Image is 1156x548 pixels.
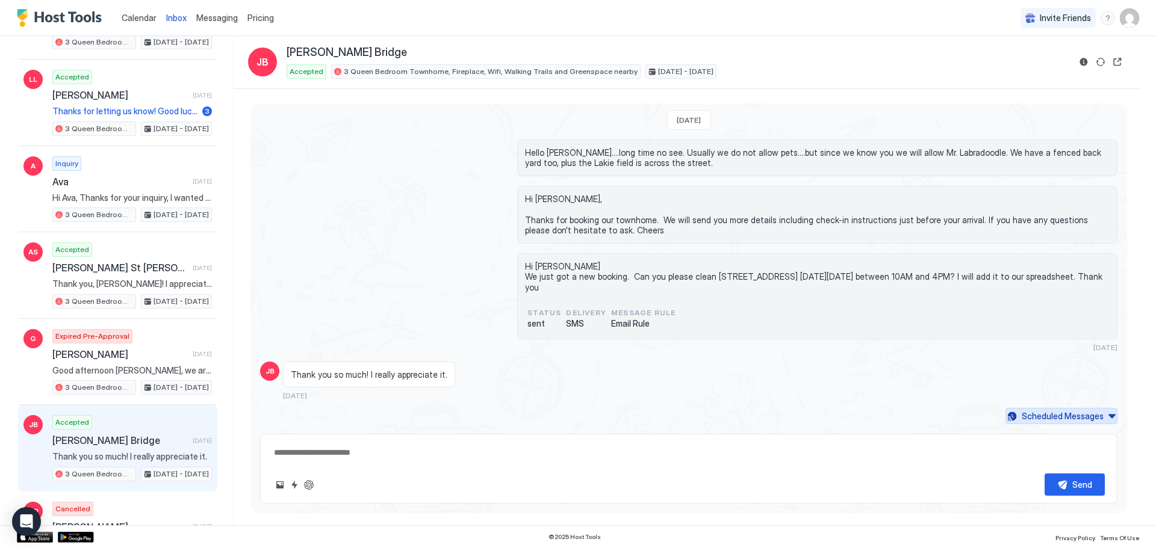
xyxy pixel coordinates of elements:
[55,244,89,255] span: Accepted
[55,417,89,428] span: Accepted
[266,366,275,377] span: JB
[52,279,212,289] span: Thank you, [PERSON_NAME]! I appreciate your understanding, and I wish you all the best as well. I...
[193,177,212,185] span: [DATE]
[65,123,133,134] span: 3 Queen Bedroom Townhome, Fireplace, Wifi, Walking Trails and Greenspace nearby
[193,264,212,272] span: [DATE]
[256,55,269,69] span: JB
[29,419,38,430] span: JB
[1055,534,1095,541] span: Privacy Policy
[166,13,187,23] span: Inbox
[31,161,36,171] span: A
[1045,473,1105,496] button: Send
[1101,11,1115,25] div: menu
[196,13,238,23] span: Messaging
[30,333,36,344] span: G
[17,9,107,27] a: Host Tools Logo
[291,369,447,380] span: Thank you so much! I really appreciate it.
[65,382,133,393] span: 3 Queen Bedroom Townhome, Fireplace, Wifi, Walking Trails and Greenspace nearby
[1022,410,1104,422] div: Scheduled Messages
[122,13,157,23] span: Calendar
[154,382,209,393] span: [DATE] - [DATE]
[1100,534,1139,541] span: Terms Of Use
[525,147,1110,168] span: Hello [PERSON_NAME]….long time no see. Usually we do not allow pets….but since we know you we wil...
[196,11,238,24] a: Messaging
[12,507,41,536] div: Open Intercom Messenger
[65,469,133,479] span: 3 Queen Bedroom Townhome, Fireplace, Wifi, Walking Trails and Greenspace nearby
[1072,478,1092,491] div: Send
[52,106,197,117] span: Thanks for letting us know! Good luck with the new house.
[658,66,713,77] span: [DATE] - [DATE]
[193,523,212,531] span: [DATE]
[287,46,407,60] span: [PERSON_NAME] Bridge
[65,209,133,220] span: 3 Queen Bedroom Townhome, Fireplace, Wifi, Walking Trails and Greenspace nearby
[52,176,188,188] span: Ava
[52,365,212,376] span: Good afternoon [PERSON_NAME], we are coming over to [GEOGRAPHIC_DATA] for a family wedding and ar...
[302,478,316,492] button: ChatGPT Auto Reply
[52,348,188,360] span: [PERSON_NAME]
[1077,55,1091,69] button: Reservation information
[287,478,302,492] button: Quick reply
[29,74,37,85] span: LL
[1093,55,1108,69] button: Sync reservation
[1093,343,1117,352] span: [DATE]
[193,350,212,358] span: [DATE]
[154,209,209,220] span: [DATE] - [DATE]
[52,89,188,101] span: [PERSON_NAME]
[28,506,39,517] span: CP
[1100,531,1139,543] a: Terms Of Use
[58,532,94,543] a: Google Play Store
[52,434,188,446] span: [PERSON_NAME] Bridge
[273,478,287,492] button: Upload image
[52,451,212,462] span: Thank you so much! I really appreciate it.
[55,503,90,514] span: Cancelled
[611,307,676,318] span: Message Rule
[611,318,676,329] span: Email Rule
[154,296,209,307] span: [DATE] - [DATE]
[65,37,133,48] span: 3 Queen Bedroom Townhome, Fireplace, Wifi, Walking Trails and Greenspace nearby
[1120,8,1139,28] div: User profile
[55,158,78,169] span: Inquiry
[193,91,212,99] span: [DATE]
[283,391,307,400] span: [DATE]
[566,318,606,329] span: SMS
[1005,408,1117,424] button: Scheduled Messages
[65,296,133,307] span: 3 Queen Bedroom Townhome, Fireplace, Wifi, Walking Trails and Greenspace nearby
[28,247,38,257] span: AS
[55,331,129,342] span: Expired Pre-Approval
[527,318,561,329] span: sent
[154,469,209,479] span: [DATE] - [DATE]
[193,437,212,445] span: [DATE]
[677,115,701,125] span: [DATE]
[55,72,89,82] span: Accepted
[1110,55,1125,69] button: Open reservation
[205,106,210,115] span: 3
[527,307,561,318] span: status
[52,192,212,203] span: Hi Ava, Thanks for your inquiry, I wanted to let you know that I got your message and will respon...
[566,307,606,318] span: Delivery
[548,533,601,541] span: © 2025 Host Tools
[525,261,1110,293] span: Hi [PERSON_NAME] We just got a new booking. Can you please clean [STREET_ADDRESS] [DATE][DATE] be...
[1040,13,1091,23] span: Invite Friends
[344,66,638,77] span: 3 Queen Bedroom Townhome, Fireplace, Wifi, Walking Trails and Greenspace nearby
[1055,531,1095,543] a: Privacy Policy
[166,11,187,24] a: Inbox
[17,532,53,543] a: App Store
[52,521,188,533] span: [PERSON_NAME]
[290,66,323,77] span: Accepted
[52,262,188,274] span: [PERSON_NAME] St [PERSON_NAME]
[154,37,209,48] span: [DATE] - [DATE]
[154,123,209,134] span: [DATE] - [DATE]
[247,13,274,23] span: Pricing
[122,11,157,24] a: Calendar
[525,194,1110,236] span: Hi [PERSON_NAME], Thanks for booking our townhome. We will send you more details including check-...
